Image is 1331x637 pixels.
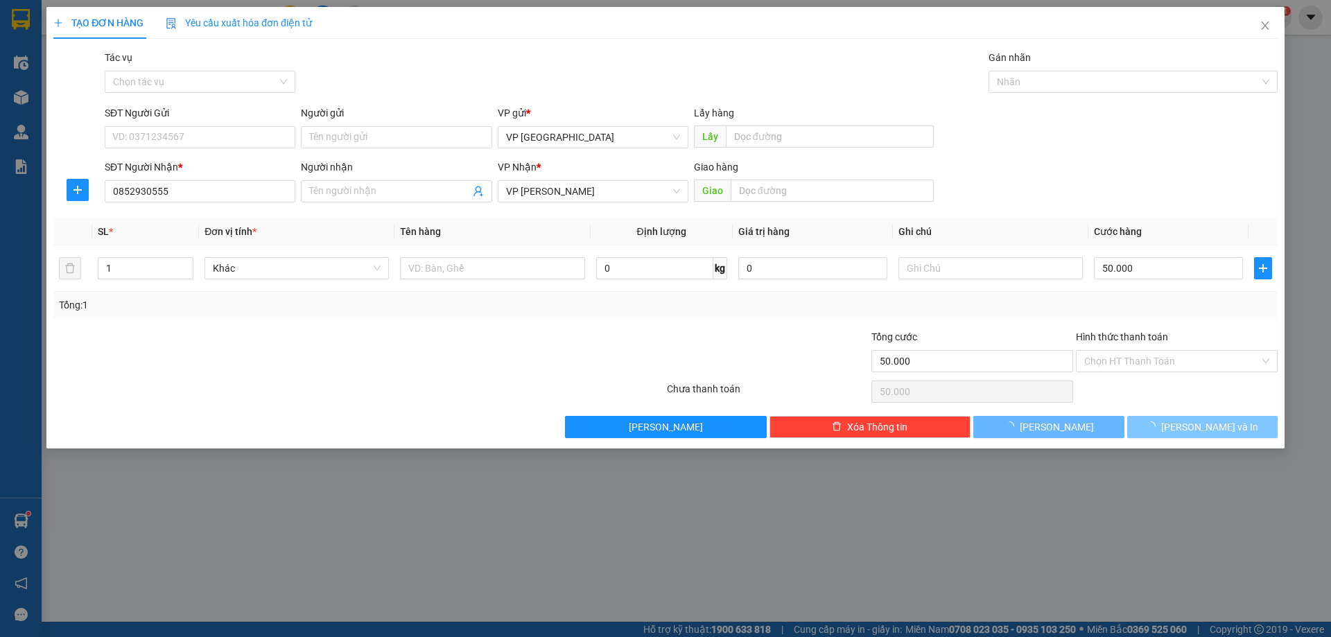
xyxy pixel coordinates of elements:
span: plus [1255,263,1271,274]
div: Người nhận [301,159,491,175]
span: Yêu cầu xuất hóa đơn điện tử [166,17,312,28]
span: loading [1004,421,1020,431]
label: Gán nhãn [989,52,1031,63]
span: plus [67,184,88,195]
span: Xóa Thông tin [847,419,907,435]
span: VP MỘC CHÂU [506,181,680,202]
button: [PERSON_NAME] [565,416,767,438]
span: Người gửi: [6,79,42,88]
span: Cước hàng [1094,226,1142,237]
input: Dọc đường [731,180,934,202]
span: [PERSON_NAME] [629,419,703,435]
span: TẠO ĐƠN HÀNG [53,17,143,28]
button: plus [1254,257,1272,279]
span: [PERSON_NAME] và In [1161,419,1258,435]
span: loading [1146,421,1161,431]
em: Logistics [35,42,80,55]
button: plus [67,179,89,201]
span: SL [98,226,109,237]
button: Close [1246,7,1285,46]
span: delete [832,421,842,433]
button: deleteXóa Thông tin [769,416,971,438]
div: Chưa thanh toán [665,381,870,405]
span: VP Nhận [498,162,537,173]
span: plus [53,18,63,28]
span: Đơn vị tính [205,226,256,237]
button: delete [59,257,81,279]
span: 0915599500 [6,98,103,117]
span: Khác [213,258,381,279]
input: Ghi Chú [898,257,1083,279]
div: SĐT Người Gửi [105,105,295,121]
span: 0943559551 [139,37,202,50]
span: Tên hàng [400,226,441,237]
span: VP [GEOGRAPHIC_DATA] [112,14,202,35]
span: Định lượng [637,226,686,237]
div: SĐT Người Nhận [105,159,295,175]
input: VD: Bàn, Ghế [400,257,584,279]
img: icon [166,18,177,29]
span: HAIVAN [34,8,81,22]
span: Giá trị hàng [738,226,790,237]
span: XUANTRANG [17,25,98,40]
input: Dọc đường [726,125,934,148]
div: Tổng: 1 [59,297,514,313]
label: Hình thức thanh toán [1076,331,1168,342]
div: Người gửi [301,105,491,121]
span: Lấy [694,125,726,148]
span: close [1260,20,1271,31]
span: Giao [694,180,731,202]
span: user-add [473,186,484,197]
span: Lấy hàng [694,107,734,119]
span: Tổng cước [871,331,917,342]
span: kg [713,257,727,279]
label: Tác vụ [105,52,132,63]
button: [PERSON_NAME] [973,416,1124,438]
button: [PERSON_NAME] và In [1127,416,1278,438]
th: Ghi chú [893,218,1088,245]
span: VP HÀ NỘI [506,127,680,148]
input: 0 [738,257,887,279]
div: VP gửi [498,105,688,121]
span: Giao hàng [694,162,738,173]
span: Người nhận: [6,88,49,97]
span: [PERSON_NAME] [1020,419,1094,435]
